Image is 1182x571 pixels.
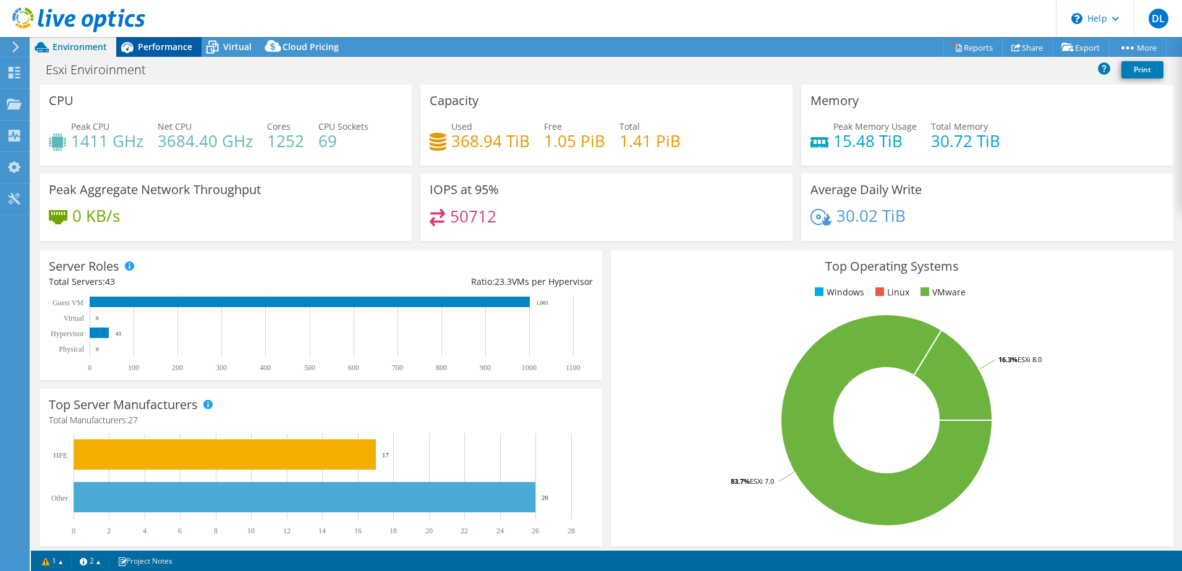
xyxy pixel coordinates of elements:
[283,527,291,535] text: 12
[998,355,1018,364] tspan: 16.3%
[430,94,478,108] h3: Capacity
[53,298,83,307] text: Guest VM
[158,121,192,132] span: Net CPU
[33,553,72,569] a: 1
[536,300,548,306] text: 1,001
[214,527,218,535] text: 8
[72,527,75,535] text: 0
[532,527,539,535] text: 26
[49,398,198,412] h3: Top Server Manufacturers
[216,363,227,372] text: 300
[619,134,681,148] h4: 1.41 PiB
[109,553,181,569] a: Project Notes
[72,209,120,222] h4: 0 KB/s
[480,363,491,372] text: 900
[833,134,917,148] h4: 15.48 TiB
[116,331,122,337] text: 43
[304,363,315,372] text: 500
[430,183,499,197] h3: IOPS at 95%
[51,329,84,338] text: Hypervisor
[544,134,605,148] h4: 1.05 PiB
[348,363,359,372] text: 600
[49,260,119,273] h3: Server Roles
[247,527,255,535] text: 10
[260,363,271,372] text: 400
[318,134,368,148] h4: 69
[833,121,917,132] span: Peak Memory Usage
[872,285,909,299] li: Linux
[943,38,1003,57] a: Reports
[321,275,593,289] div: Ratio: VMs per Hypervisor
[1121,61,1163,78] a: Print
[542,494,549,501] text: 26
[71,121,109,132] span: Peak CPU
[836,209,906,222] h4: 30.02 TiB
[128,414,138,426] span: 27
[96,346,99,352] text: 0
[451,134,530,148] h4: 368.94 TiB
[810,183,922,197] h3: Average Daily Write
[51,494,68,502] text: Other
[1052,38,1110,57] a: Export
[619,121,640,132] span: Total
[1018,355,1042,364] tspan: ESXi 8.0
[425,527,433,535] text: 20
[382,451,389,459] text: 17
[267,134,304,148] h4: 1252
[71,553,109,569] a: 2
[128,363,139,372] text: 100
[436,363,447,372] text: 800
[49,94,74,108] h3: CPU
[172,363,183,372] text: 200
[392,363,403,372] text: 700
[223,41,252,53] span: Virtual
[59,345,84,353] text: Physical
[450,209,496,223] h4: 50712
[731,476,750,486] tspan: 83.7%
[53,451,67,460] text: HPE
[49,413,593,427] h4: Total Manufacturers:
[620,260,1164,273] h3: Top Operating Systems
[496,527,504,535] text: 24
[810,94,859,108] h3: Memory
[1149,9,1168,28] span: DL
[64,314,85,323] text: Virtual
[318,527,326,535] text: 14
[49,183,261,197] h3: Peak Aggregate Network Throughput
[318,121,368,132] span: CPU Sockets
[812,285,864,299] li: Windows
[354,527,362,535] text: 16
[568,527,575,535] text: 28
[1002,38,1053,57] a: Share
[138,41,192,53] span: Performance
[107,527,111,535] text: 2
[49,275,321,289] div: Total Servers:
[53,41,107,53] span: Environment
[267,121,291,132] span: Cores
[40,63,165,77] h1: Esxi Enviroinment
[931,121,988,132] span: Total Memory
[931,134,1000,148] h4: 30.72 TiB
[158,134,253,148] h4: 3684.40 GHz
[178,527,182,535] text: 6
[495,276,512,287] span: 23.3
[1071,13,1082,24] svg: \n
[88,363,91,372] text: 0
[1109,38,1167,57] a: More
[522,363,537,372] text: 1000
[750,476,774,486] tspan: ESXi 7.0
[143,527,147,535] text: 4
[71,134,143,148] h4: 1411 GHz
[461,527,468,535] text: 22
[283,41,339,53] span: Cloud Pricing
[544,121,562,132] span: Free
[917,285,966,299] li: VMware
[451,121,472,132] span: Used
[105,276,115,287] span: 43
[389,527,397,535] text: 18
[96,315,99,321] text: 0
[566,363,580,372] text: 1100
